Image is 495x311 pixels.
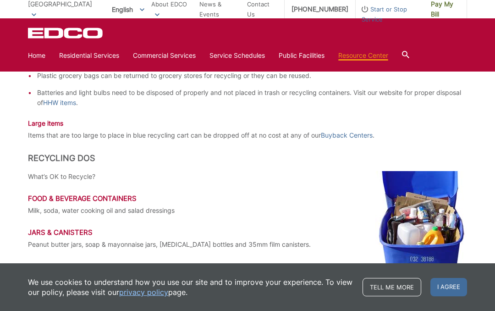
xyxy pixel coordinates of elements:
[43,98,76,108] a: HHW items
[28,205,467,216] p: Milk, soda, water cooking oil and salad dressings
[28,194,467,203] h3: Food & Beverage Containers
[119,287,168,297] a: privacy policy
[37,71,467,81] li: Plastic grocery bags can be returned to grocery stores for recycling or they can be reused.
[28,119,467,128] h4: Large items
[209,50,265,61] a: Service Schedules
[28,228,467,237] h3: Jars & Canisters
[279,50,324,61] a: Public Facilities
[28,239,467,250] p: Peanut butter jars, soap & mayonnaise jars, [MEDICAL_DATA] bottles and 35mm film canisters.
[28,172,467,182] p: What’s OK to Recycle?
[28,130,467,140] p: Items that are too large to place in blue recycling cart can be dropped off at no cost at any of ...
[363,278,421,296] a: Tell me more
[28,153,467,163] h2: Recycling Dos
[321,130,373,140] a: Buyback Centers
[37,88,467,108] li: Batteries and light bulbs need to be disposed of properly and not placed in trash or recycling co...
[133,50,196,61] a: Commercial Services
[375,171,467,295] img: Open recycling bin
[430,278,467,296] span: I agree
[28,277,353,297] p: We use cookies to understand how you use our site and to improve your experience. To view our pol...
[338,50,388,61] a: Resource Center
[105,2,151,17] span: English
[28,50,45,61] a: Home
[28,28,104,39] a: EDCD logo. Return to the homepage.
[59,50,119,61] a: Residential Services
[28,262,467,271] h3: Cleaning Products & Detergents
